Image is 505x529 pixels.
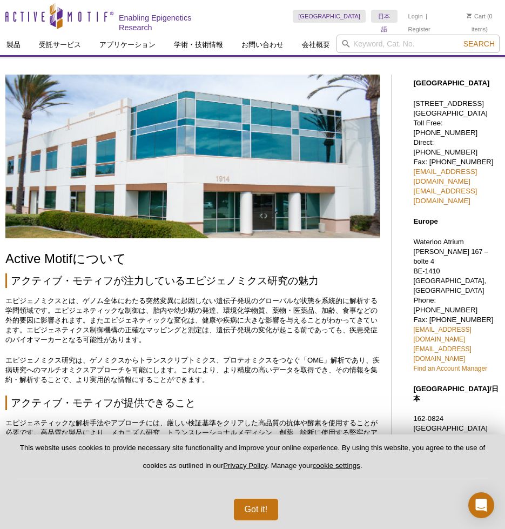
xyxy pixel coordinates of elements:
a: 会社概要 [295,35,336,55]
h1: Active Motifについて [5,252,380,267]
div: Open Intercom Messenger [468,492,494,518]
strong: [GEOGRAPHIC_DATA] [413,79,489,87]
p: エピジェノミクスとは、ゲノム全体にわたる突然変異に起因しない遺伝子発現のグローバルな状態を系統的に解析する学問領域です。エピジェネティックな制御は、胎内や幼少期の発達、環境化学物質、薬物・医薬品... [5,296,380,345]
a: お問い合わせ [235,35,290,55]
a: [EMAIL_ADDRESS][DOMAIN_NAME] [413,345,471,363]
span: [PERSON_NAME] 167 – boîte 4 BE-1410 [GEOGRAPHIC_DATA], [GEOGRAPHIC_DATA] [413,248,488,294]
h2: アクティブ・モティフが提供できること [5,396,380,410]
a: [EMAIL_ADDRESS][DOMAIN_NAME] [413,168,477,185]
img: Your Cart [467,13,472,18]
input: Keyword, Cat. No. [336,35,500,53]
button: cookie settings [313,461,360,470]
a: アプリケーション [93,35,162,55]
p: 162-0824 [GEOGRAPHIC_DATA][GEOGRAPHIC_DATA] [STREET_ADDRESS] Phone: [PHONE_NUMBER] Fax: [PHONE_NU... [413,414,500,501]
button: Search [460,39,498,49]
a: 学術・技術情報 [167,35,230,55]
a: [EMAIL_ADDRESS][DOMAIN_NAME] [413,187,477,205]
a: Find an Account Manager [413,365,487,372]
p: [STREET_ADDRESS] [GEOGRAPHIC_DATA] Toll Free: [PHONE_NUMBER] Direct: [PHONE_NUMBER] Fax: [PHONE_N... [413,99,500,206]
a: Cart [467,12,486,20]
span: Search [463,39,495,48]
h2: Enabling Epigenetics Research [119,13,218,32]
a: 受託サービス [32,35,87,55]
a: [GEOGRAPHIC_DATA] [293,10,366,23]
a: Privacy Policy [223,461,267,470]
li: | [426,10,427,23]
a: Login [408,12,423,20]
a: 日本語 [371,10,398,23]
strong: [GEOGRAPHIC_DATA]/日本 [413,385,499,403]
h2: アクティブ・モティフが注力しているエピジェノミクス研究の魅力 [5,273,380,288]
li: (0 items) [460,10,500,36]
button: Got it! [234,499,279,520]
p: エピジェノミクス研究は、ゲノミクスからトランスクリプトミクス、プロテオミクスをつなぐ「OME」解析であり、疾病研究へのマルチオミクスアプローチを可能にします。これにより、より精度の高いデータを取... [5,356,380,385]
p: エピジェネティックな解析手法やアプローチには、厳しい検証基準をクリアした高品質の抗体や酵素を使用することが必要です。高品質な製品により、メカニズム研究、トランスレーショナルメディシン、創薬、診断... [5,418,380,467]
a: [EMAIL_ADDRESS][DOMAIN_NAME] [413,326,471,343]
p: This website uses cookies to provide necessary site functionality and improve your online experie... [17,443,488,479]
strong: Europe [413,217,437,225]
a: Register [408,25,430,33]
p: Waterloo Atrium Phone: [PHONE_NUMBER] Fax: [PHONE_NUMBER] [413,237,500,373]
